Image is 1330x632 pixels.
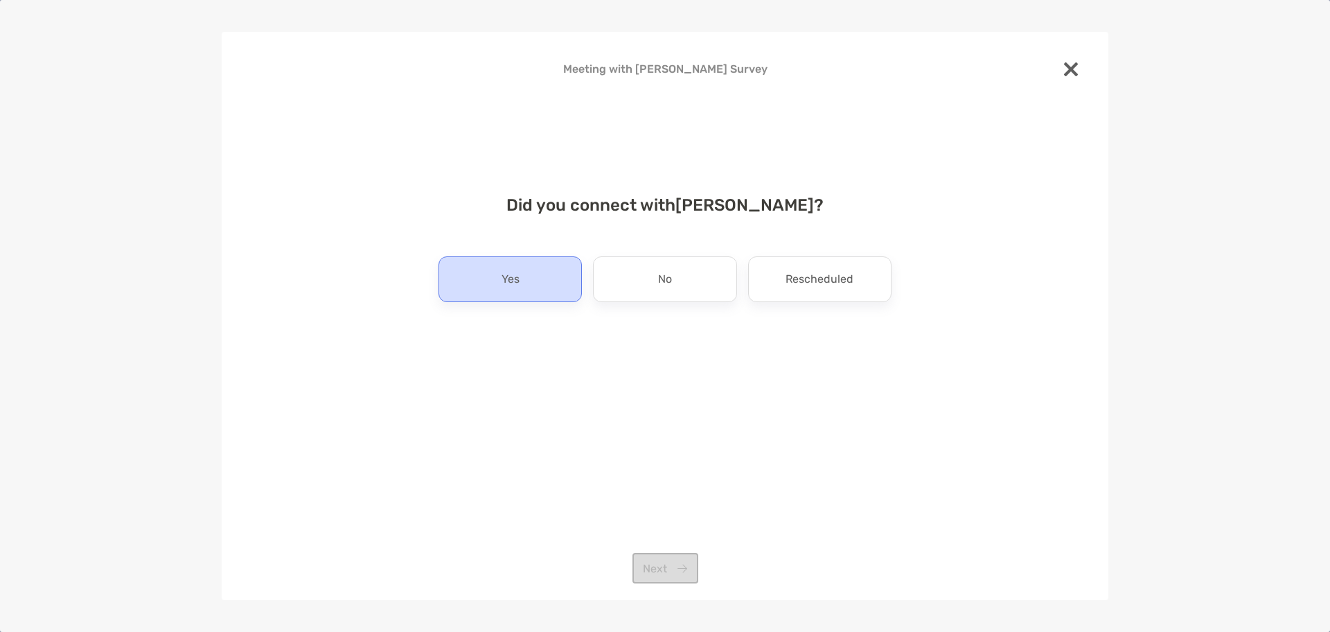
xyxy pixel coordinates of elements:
p: Yes [502,268,520,290]
p: Rescheduled [786,268,853,290]
h4: Did you connect with [PERSON_NAME] ? [244,195,1086,215]
img: close modal [1064,62,1078,76]
p: No [658,268,672,290]
h4: Meeting with [PERSON_NAME] Survey [244,62,1086,76]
